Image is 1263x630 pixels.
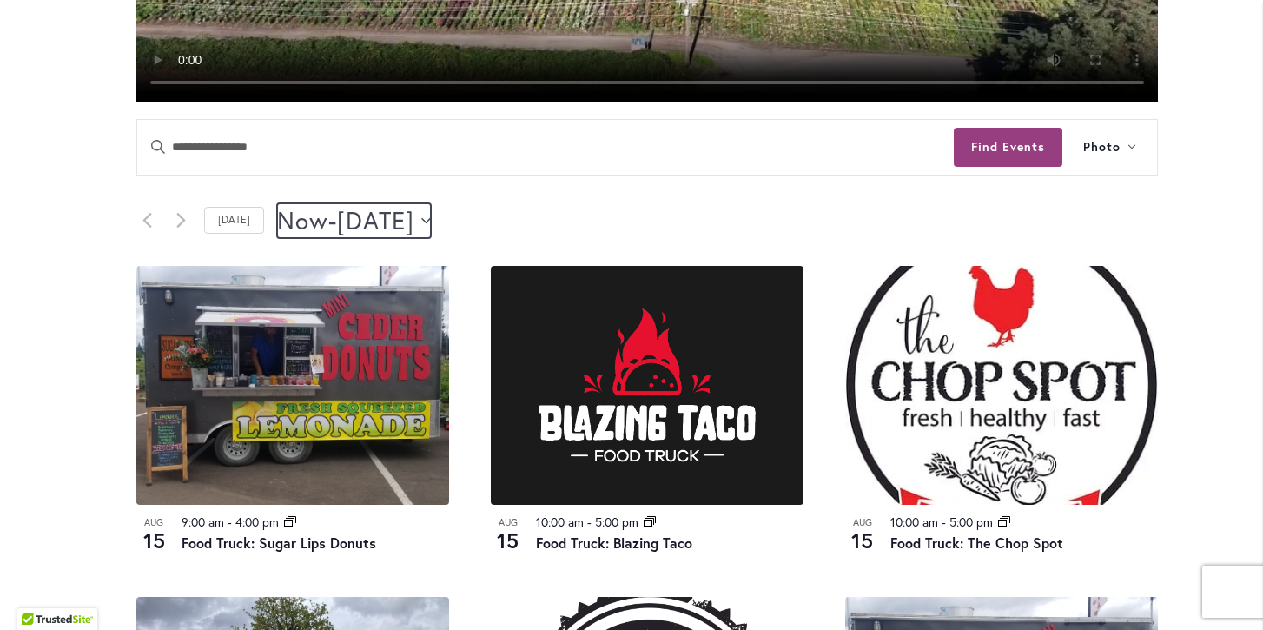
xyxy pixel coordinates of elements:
time: 10:00 am [536,514,584,530]
time: 4:00 pm [235,514,279,530]
span: 15 [491,526,526,555]
span: Aug [845,515,880,530]
time: 9:00 am [182,514,224,530]
time: 5:00 pm [949,514,993,530]
iframe: Launch Accessibility Center [13,568,62,617]
time: 5:00 pm [595,514,638,530]
span: Aug [136,515,171,530]
span: Aug [491,515,526,530]
button: Click to toggle datepicker [277,203,431,238]
span: Photo [1083,137,1121,157]
button: Photo [1062,120,1157,175]
span: - [587,514,592,530]
a: Next Events [170,210,191,231]
a: Previous Events [136,210,157,231]
input: Enter Keyword. Search for events by Keyword. [137,120,954,175]
span: 15 [845,526,880,555]
img: Food Truck: Sugar Lips Apple Cider Donuts [136,266,449,505]
span: 15 [136,526,171,555]
img: THE CHOP SPOT PDX – Food Truck [845,266,1158,505]
span: - [328,203,337,238]
a: Food Truck: Blazing Taco [536,534,692,552]
span: [DATE] [337,203,414,238]
span: Now [277,203,328,238]
span: - [228,514,232,530]
img: Blazing Taco Food Truck [491,266,803,505]
a: Food Truck: Sugar Lips Donuts [182,534,376,552]
a: Food Truck: The Chop Spot [890,534,1063,552]
button: Find Events [954,128,1062,167]
span: - [942,514,946,530]
time: 10:00 am [890,514,938,530]
a: Click to select today's date [204,207,264,234]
